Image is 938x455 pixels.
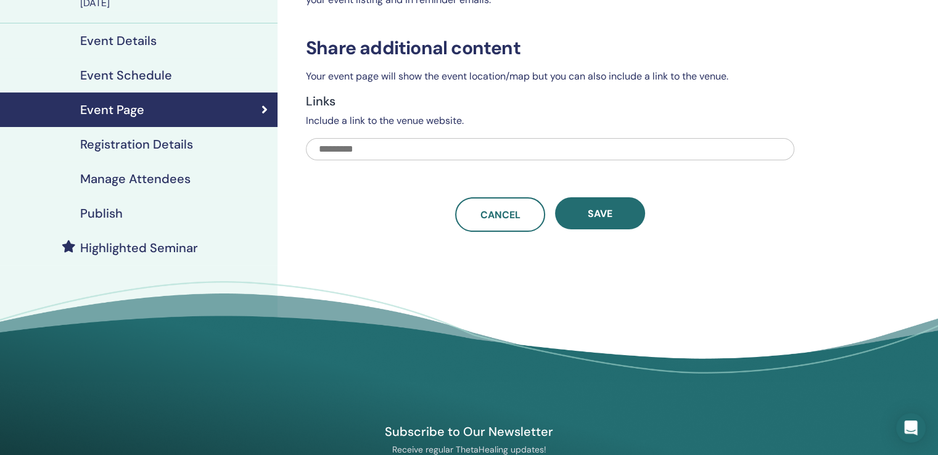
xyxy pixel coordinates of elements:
[80,137,193,152] h4: Registration Details
[80,171,191,186] h4: Manage Attendees
[306,69,794,84] p: Your event page will show the event location/map but you can also include a link to the venue.
[80,33,157,48] h4: Event Details
[327,424,612,440] h4: Subscribe to Our Newsletter
[80,102,144,117] h4: Event Page
[896,413,926,443] div: Open Intercom Messenger
[327,444,612,455] p: Receive regular ThetaHealing updates!
[588,207,612,220] span: Save
[455,197,545,232] a: Cancel
[555,197,645,229] button: Save
[80,68,172,83] h4: Event Schedule
[306,94,794,109] h4: Links
[306,113,794,128] p: Include a link to the venue website.
[480,208,520,221] span: Cancel
[80,240,198,255] h4: Highlighted Seminar
[80,206,123,221] h4: Publish
[306,37,794,59] h3: Share additional content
